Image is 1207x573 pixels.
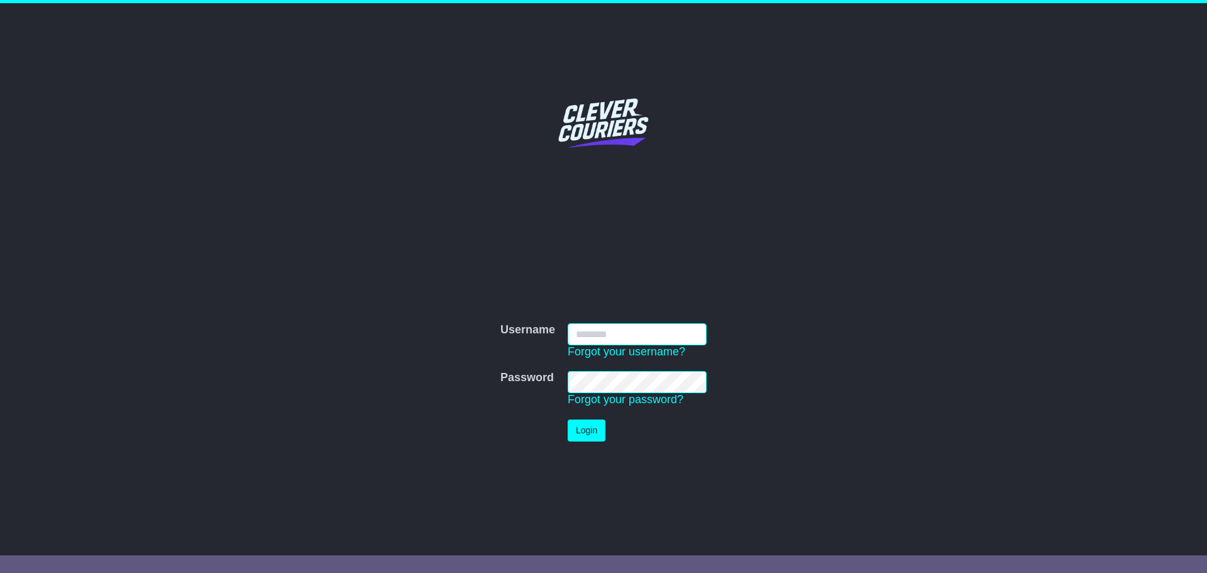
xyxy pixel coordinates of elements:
label: Username [500,323,555,337]
img: Clever Couriers [550,69,657,176]
a: Forgot your password? [568,393,683,406]
a: Forgot your username? [568,345,685,358]
label: Password [500,371,554,385]
button: Login [568,420,605,442]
